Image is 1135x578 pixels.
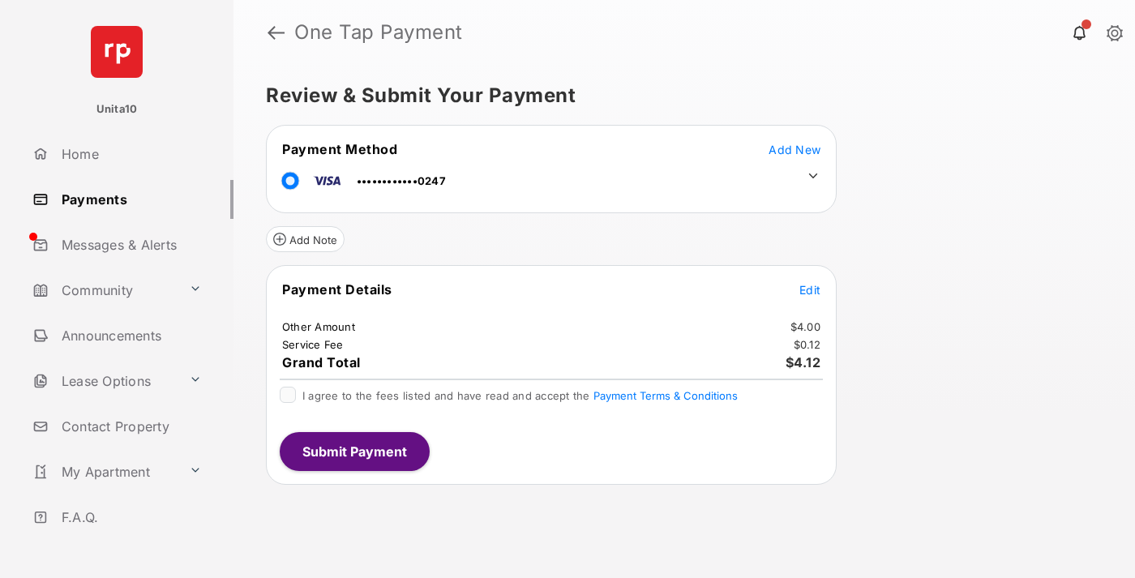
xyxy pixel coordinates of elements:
span: Payment Details [282,281,392,298]
p: Unita10 [96,101,138,118]
span: Payment Method [282,141,397,157]
span: I agree to the fees listed and have read and accept the [302,389,738,402]
a: Announcements [26,316,233,355]
button: Edit [799,281,820,298]
td: $0.12 [793,337,821,352]
a: Community [26,271,182,310]
strong: One Tap Payment [294,23,463,42]
a: F.A.Q. [26,498,233,537]
button: Add New [769,141,820,157]
a: Messages & Alerts [26,225,233,264]
span: Edit [799,283,820,297]
button: Add Note [266,226,345,252]
a: Lease Options [26,362,182,400]
a: My Apartment [26,452,182,491]
img: svg+xml;base64,PHN2ZyB4bWxucz0iaHR0cDovL3d3dy53My5vcmcvMjAwMC9zdmciIHdpZHRoPSI2NCIgaGVpZ2h0PSI2NC... [91,26,143,78]
button: Submit Payment [280,432,430,471]
span: Grand Total [282,354,361,370]
a: Home [26,135,233,173]
td: $4.00 [790,319,821,334]
h5: Review & Submit Your Payment [266,86,1090,105]
a: Payments [26,180,233,219]
span: ••••••••••••0247 [357,174,446,187]
a: Contact Property [26,407,233,446]
button: I agree to the fees listed and have read and accept the [593,389,738,402]
span: $4.12 [786,354,821,370]
td: Other Amount [281,319,356,334]
span: Add New [769,143,820,156]
td: Service Fee [281,337,345,352]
